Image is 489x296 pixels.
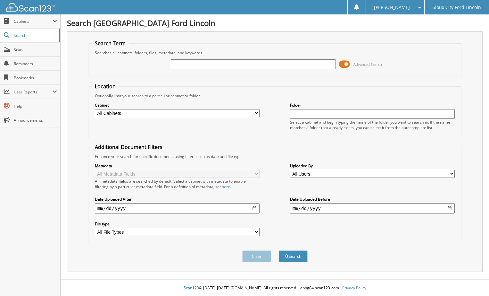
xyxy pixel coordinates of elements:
[14,33,56,38] span: Search
[242,250,271,262] button: Clear
[279,250,308,262] button: Search
[342,285,366,291] a: Privacy Policy
[95,203,260,213] input: start
[14,89,53,95] span: User Reports
[92,83,119,90] legend: Location
[457,265,489,296] iframe: Chat Widget
[353,62,382,67] span: Advanced Search
[290,196,455,202] label: Date Uploaded Before
[290,119,455,130] div: Select a cabinet and begin typing the name of the folder you want to search in. If the name match...
[14,118,57,123] span: Announcements
[14,47,57,52] span: Scan
[14,61,57,66] span: Reminders
[14,103,57,109] span: Help
[95,163,260,169] label: Metadata
[92,40,129,47] legend: Search Term
[290,203,455,213] input: end
[222,184,230,189] a: here
[14,19,53,24] span: Cabinets
[92,50,458,56] div: Searches all cabinets, folders, files, metadata, and keywords
[95,221,260,227] label: File type
[6,3,54,12] img: scan123-logo-white.svg
[14,75,57,81] span: Bookmarks
[95,178,260,189] div: All metadata fields are searched by default. Select a cabinet with metadata to enable filtering b...
[95,102,260,108] label: Cabinet
[290,102,455,108] label: Folder
[92,154,458,159] div: Enhance your search for specific documents using filters such as date and file type.
[61,280,489,296] div: © [DATE]-[DATE] [DOMAIN_NAME]. All rights reserved | appg04-scan123-com |
[95,196,260,202] label: Date Uploaded After
[92,93,458,99] div: Optionally limit your search to a particular cabinet or folder
[184,285,199,291] span: Scan123
[374,5,410,9] span: [PERSON_NAME]
[290,163,455,169] label: Uploaded By
[92,144,166,151] legend: Additional Document Filters
[67,18,483,28] h1: Search [GEOGRAPHIC_DATA] Ford Lincoln
[433,5,481,9] span: Sioux City Ford Lincoln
